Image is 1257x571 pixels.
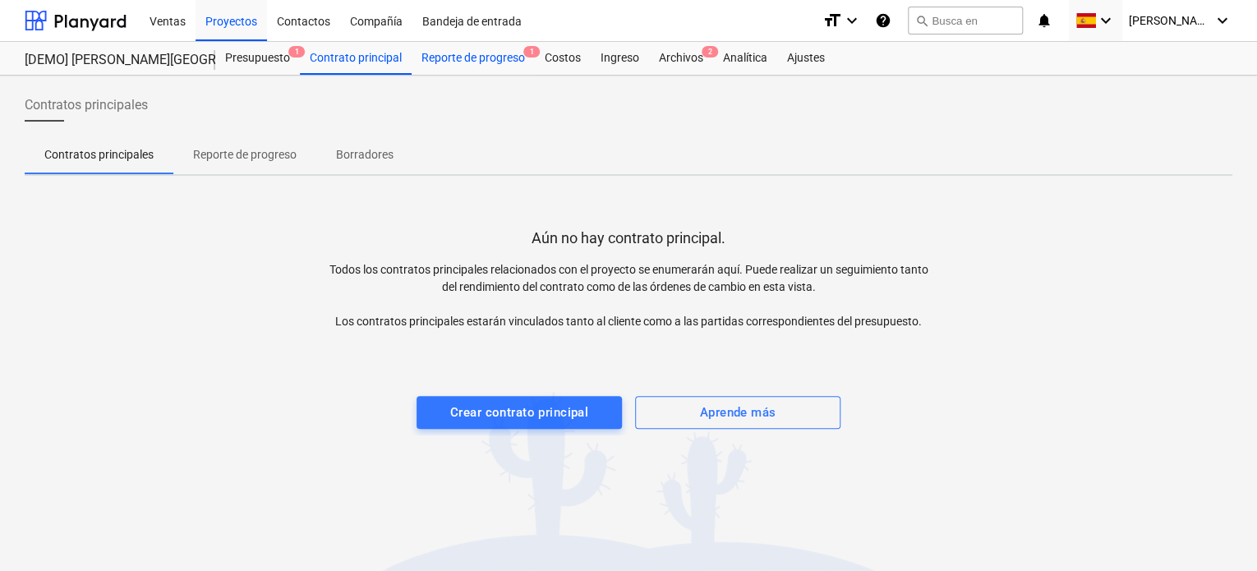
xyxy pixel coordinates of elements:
[44,146,154,163] p: Contratos principales
[288,46,305,58] span: 1
[908,7,1023,35] button: Busca en
[702,46,718,58] span: 2
[591,42,649,75] a: Ingreso
[1096,11,1116,30] i: keyboard_arrow_down
[215,42,300,75] div: Presupuesto
[649,42,713,75] a: Archivos2
[822,11,842,30] i: format_size
[1036,11,1052,30] i: notifications
[649,42,713,75] div: Archivos
[777,42,835,75] a: Ajustes
[450,402,588,423] div: Crear contrato principal
[193,146,297,163] p: Reporte de progreso
[336,146,394,163] p: Borradores
[1213,11,1232,30] i: keyboard_arrow_down
[532,228,725,248] p: Aún no hay contrato principal.
[875,11,891,30] i: Base de conocimientos
[412,42,535,75] div: Reporte de progreso
[523,46,540,58] span: 1
[700,402,776,423] div: Aprende más
[842,11,862,30] i: keyboard_arrow_down
[300,42,412,75] a: Contrato principal
[25,52,196,69] div: [DEMO] [PERSON_NAME][GEOGRAPHIC_DATA]
[327,261,931,330] p: Todos los contratos principales relacionados con el proyecto se enumerarán aquí. Puede realizar u...
[417,396,622,429] button: Crear contrato principal
[1175,492,1257,571] div: Widget de chat
[1129,14,1211,27] span: [PERSON_NAME]
[215,42,300,75] a: Presupuesto1
[915,14,928,27] span: search
[713,42,777,75] a: Analítica
[1175,492,1257,571] iframe: Chat Widget
[412,42,535,75] a: Reporte de progreso1
[535,42,591,75] a: Costos
[25,95,148,115] span: Contratos principales
[635,396,840,429] button: Aprende más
